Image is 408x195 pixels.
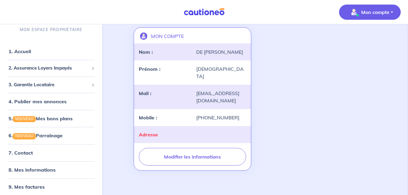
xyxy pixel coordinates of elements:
[193,114,250,121] div: [PHONE_NUMBER]
[2,112,100,125] div: 5.NOUVEAUMes bons plans
[2,130,100,142] div: 6.NOUVEAUParrainage
[9,184,45,190] a: 9. Mes factures
[139,90,151,96] strong: Mail :
[361,9,389,16] p: Mon compte
[193,90,250,104] div: [EMAIL_ADDRESS][DOMAIN_NAME]
[20,27,82,32] p: MON ESPACE PROPRIÉTAIRE
[2,181,100,193] div: 9. Mes factures
[9,65,89,72] span: 2. Assurance Loyers Impayés
[2,147,100,159] div: 7. Contact
[139,115,157,121] strong: Mobile :
[151,32,184,40] p: MON COMPTE
[2,62,100,74] div: 2. Assurance Loyers Impayés
[9,81,89,88] span: 3. Garantie Locataire
[139,132,158,138] strong: Adresse
[181,8,227,16] img: Cautioneo
[193,48,250,56] div: DE [PERSON_NAME]
[139,49,153,55] strong: Nom :
[9,150,33,156] a: 7. Contact
[139,148,246,166] button: Modifier les informations
[2,164,100,176] div: 8. Mes informations
[2,79,100,91] div: 3. Garantie Locataire
[140,32,147,40] img: illu_account.svg
[9,98,67,104] a: 4. Publier mes annonces
[139,66,160,72] strong: Prénom :
[339,5,401,20] button: illu_account_valid_menu.svgMon compte
[9,167,56,173] a: 8. Mes informations
[9,48,31,54] a: 1. Accueil
[9,133,63,139] a: 6.NOUVEAUParrainage
[349,7,359,17] img: illu_account_valid_menu.svg
[2,95,100,108] div: 4. Publier mes annonces
[2,45,100,57] div: 1. Accueil
[193,65,250,80] div: [DEMOGRAPHIC_DATA]
[9,115,73,121] a: 5.NOUVEAUMes bons plans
